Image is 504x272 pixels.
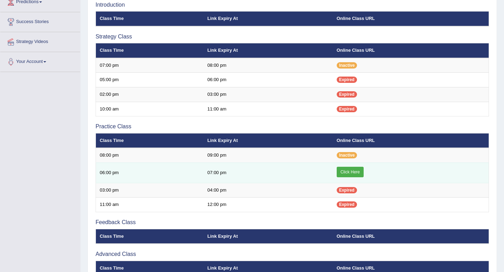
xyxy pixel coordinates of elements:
[204,43,333,58] th: Link Expiry At
[204,229,333,244] th: Link Expiry At
[96,2,489,8] h3: Introduction
[96,229,204,244] th: Class Time
[337,77,357,83] span: Expired
[333,133,489,148] th: Online Class URL
[204,148,333,163] td: 09:00 pm
[333,229,489,244] th: Online Class URL
[204,102,333,116] td: 11:00 am
[0,32,80,50] a: Strategy Videos
[96,163,204,183] td: 06:00 pm
[96,251,489,257] h3: Advanced Class
[96,183,204,198] td: 03:00 pm
[204,163,333,183] td: 07:00 pm
[96,219,489,226] h3: Feedback Class
[333,43,489,58] th: Online Class URL
[204,12,333,26] th: Link Expiry At
[96,12,204,26] th: Class Time
[96,87,204,102] td: 02:00 pm
[96,43,204,58] th: Class Time
[204,87,333,102] td: 03:00 pm
[337,106,357,112] span: Expired
[204,73,333,87] td: 06:00 pm
[204,198,333,212] td: 12:00 pm
[337,167,364,177] a: Click Here
[337,187,357,193] span: Expired
[96,102,204,116] td: 10:00 am
[337,91,357,98] span: Expired
[204,58,333,73] td: 08:00 pm
[333,12,489,26] th: Online Class URL
[0,12,80,30] a: Success Stories
[96,133,204,148] th: Class Time
[0,52,80,70] a: Your Account
[204,183,333,198] td: 04:00 pm
[337,152,357,158] span: Inactive
[204,133,333,148] th: Link Expiry At
[96,198,204,212] td: 11:00 am
[337,201,357,208] span: Expired
[96,73,204,87] td: 05:00 pm
[96,34,489,40] h3: Strategy Class
[96,58,204,73] td: 07:00 pm
[96,123,489,130] h3: Practice Class
[96,148,204,163] td: 08:00 pm
[337,62,357,69] span: Inactive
